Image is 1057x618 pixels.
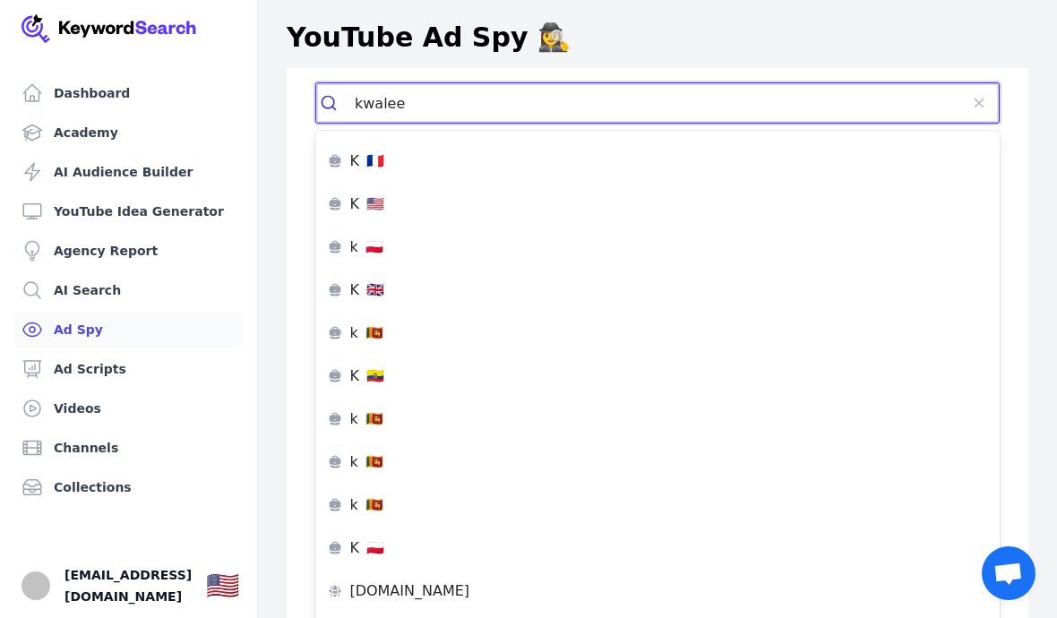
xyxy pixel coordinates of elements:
[349,541,359,555] p: K
[349,455,357,469] p: k
[14,272,243,308] a: AI Search
[14,312,243,348] a: Ad Spy
[206,570,239,602] div: 🇺🇸
[14,115,243,150] a: Academy
[64,564,192,607] span: [EMAIL_ADDRESS][DOMAIN_NAME]
[349,369,359,383] p: K
[349,283,359,297] p: K
[21,14,197,43] img: Your Company
[14,233,243,269] a: Agency Report
[14,75,243,111] a: Dashboard
[14,193,243,229] a: YouTube Idea Generator
[206,568,239,604] button: 🇺🇸
[14,154,243,190] a: AI Audience Builder
[14,469,243,505] a: Collections
[14,391,243,426] a: Videos
[366,154,384,168] p: 🇫🇷
[14,430,243,466] a: Channels
[366,369,384,383] p: 🇪🇨
[982,546,1036,600] div: Open chat
[21,571,50,600] button: Open user button
[349,498,357,512] p: k
[315,124,1000,177] div: or 👇
[349,412,357,426] p: k
[958,83,999,123] button: Clear
[365,455,383,469] p: 🇱🇰
[355,83,958,123] input: Search for a website or company's advertisements
[349,154,359,168] p: K
[14,351,243,387] a: Ad Scripts
[21,571,50,600] img: colleen mudd
[349,584,469,598] p: [DOMAIN_NAME]
[366,541,384,555] p: 🇵🇱
[365,326,383,340] p: 🇱🇰
[316,83,355,123] button: Submit
[287,21,571,54] h1: YouTube Ad Spy 🕵️‍♀️
[366,283,384,297] p: 🇬🇧
[349,197,359,211] p: K
[349,326,357,340] p: k
[365,240,383,254] p: 🇵🇱
[365,498,383,512] p: 🇱🇰
[349,240,357,254] p: k
[365,412,383,426] p: 🇱🇰
[366,197,384,211] p: 🇺🇸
